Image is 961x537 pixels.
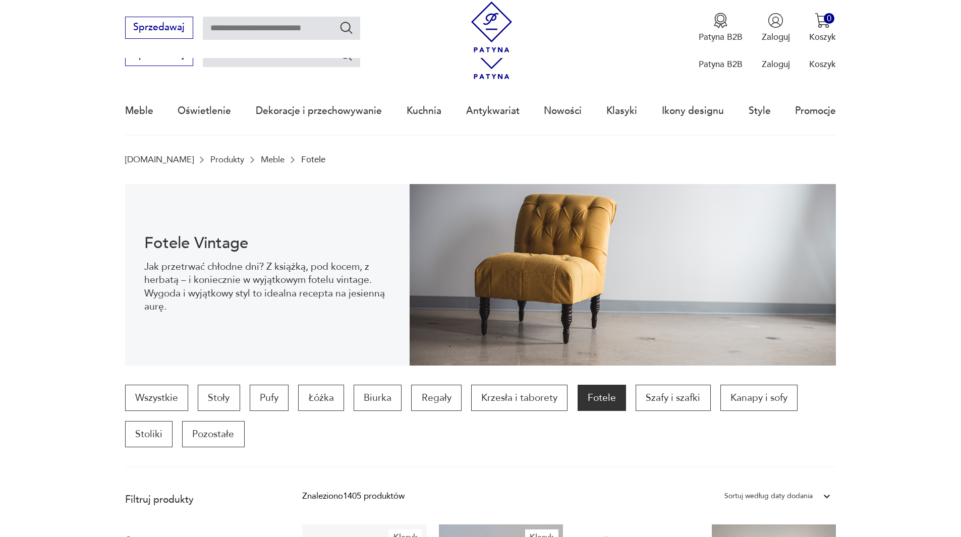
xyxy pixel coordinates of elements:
a: Pufy [250,385,289,411]
img: 9275102764de9360b0b1aa4293741aa9.jpg [410,184,836,366]
p: Koszyk [809,31,836,43]
button: Zaloguj [762,13,790,43]
a: Antykwariat [466,88,520,134]
p: Patyna B2B [699,31,743,43]
img: Ikona medalu [713,13,728,28]
img: Ikonka użytkownika [768,13,783,28]
div: Sortuj według daty dodania [724,490,813,503]
h1: Fotele Vintage [144,236,390,251]
a: Meble [261,155,285,164]
a: Biurka [354,385,402,411]
div: 0 [824,13,834,24]
button: Szukaj [339,47,354,62]
p: Jak przetrwać chłodne dni? Z książką, pod kocem, z herbatą – i koniecznie w wyjątkowym fotelu vin... [144,260,390,314]
a: Promocje [795,88,836,134]
a: Meble [125,88,153,134]
a: Produkty [210,155,244,164]
a: Oświetlenie [178,88,231,134]
a: Klasyki [606,88,637,134]
p: Fotele [301,155,325,164]
a: [DOMAIN_NAME] [125,155,194,164]
a: Sprzedawaj [125,24,193,32]
a: Dekoracje i przechowywanie [256,88,382,134]
a: Sprzedawaj [125,51,193,59]
a: Pozostałe [182,421,244,447]
a: Ikony designu [662,88,724,134]
p: Filtruj produkty [125,493,273,506]
a: Ikona medaluPatyna B2B [699,13,743,43]
img: Ikona koszyka [815,13,830,28]
a: Kanapy i sofy [720,385,798,411]
a: Nowości [544,88,582,134]
a: Krzesła i taborety [471,385,568,411]
button: Szukaj [339,20,354,35]
a: Fotele [578,385,626,411]
a: Kuchnia [407,88,441,134]
a: Wszystkie [125,385,188,411]
a: Stoliki [125,421,173,447]
a: Łóżka [298,385,344,411]
a: Szafy i szafki [636,385,710,411]
button: 0Koszyk [809,13,836,43]
p: Patyna B2B [699,58,743,70]
p: Zaloguj [762,31,790,43]
p: Zaloguj [762,58,790,70]
button: Sprzedawaj [125,17,193,39]
p: Koszyk [809,58,836,70]
a: Stoły [198,385,240,411]
img: Patyna - sklep z meblami i dekoracjami vintage [466,2,517,52]
button: Patyna B2B [699,13,743,43]
a: Regały [411,385,461,411]
a: Style [749,88,771,134]
div: Znaleziono 1405 produktów [302,490,405,503]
